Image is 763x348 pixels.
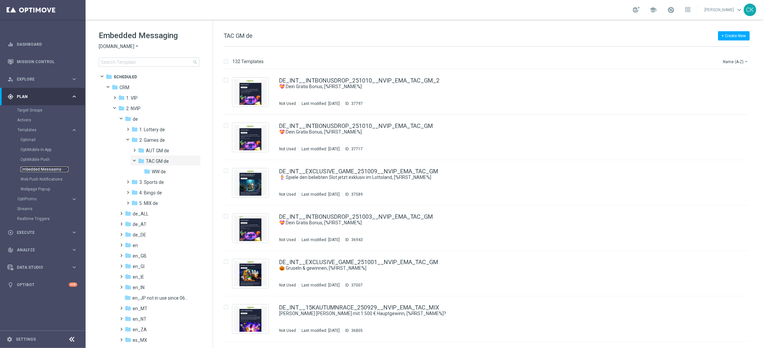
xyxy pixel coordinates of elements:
div: Realtime Triggers [17,214,85,224]
i: folder [106,73,112,80]
span: WW de [152,169,166,175]
i: folder [125,315,131,322]
span: de_ALL [133,211,148,217]
a: DE_INT__15KAUTUMNRACE_250929__NVIP_EMA_TAC_MIX [279,305,439,311]
div: 36805 [351,328,363,333]
div: Templates keyboard_arrow_right [17,127,78,133]
span: 5. MIX de [139,200,158,206]
i: folder [125,273,131,280]
input: Search Template [99,58,199,67]
div: Not Used [279,283,296,288]
i: person_search [8,76,13,82]
div: Press SPACE to select this row. [217,160,762,206]
span: es_MX [133,337,147,343]
div: OptiPromo [17,197,71,201]
i: folder [125,284,131,290]
div: ID: [342,192,363,197]
div: OptiPromo [17,194,85,204]
div: Not Used [279,328,296,333]
div: 37007 [351,283,363,288]
button: Data Studio keyboard_arrow_right [7,265,78,270]
i: arrow_drop_down [744,59,749,64]
div: +10 [69,283,77,287]
div: Data Studio [8,264,71,270]
a: Actions [17,117,68,123]
div: Not Used [279,237,296,242]
div: Embedded Messaging [20,164,85,174]
a: DE_INT__EXCLUSIVE_GAME_251009__NVIP_EMA_TAC_GM [279,168,438,174]
i: folder [125,242,131,248]
span: de [133,116,138,122]
span: en_JP not in use since 06/2025 [132,295,189,301]
div: 💝 Dein Gratis Bonus, [%FIRST_NAME%] [279,220,722,226]
span: Templates [17,128,65,132]
div: Actions [17,115,85,125]
div: Last modified: [DATE] [299,283,342,288]
span: school [650,6,657,13]
i: folder [118,105,125,112]
div: 37589 [351,192,363,197]
a: [PERSON_NAME]keyboard_arrow_down [704,5,744,15]
i: folder [125,231,131,238]
i: folder [125,221,131,227]
p: 132 Templates [232,59,264,64]
div: Templates [17,125,85,194]
a: DE_INT__INTBONUSDROP_251010__NVIP_EMA_TAC_GM_2 [279,78,440,84]
button: Mission Control [7,59,78,64]
div: 💝 Dein Gratis Bonus, [%FIRST_NAME%] [279,84,722,90]
span: 4. Bingo de [139,190,162,196]
div: Not Used [279,101,296,106]
i: track_changes [8,247,13,253]
img: 36943.jpeg [234,215,267,241]
i: keyboard_arrow_right [71,93,77,100]
i: keyboard_arrow_right [71,264,77,270]
div: Press SPACE to select this row. [217,296,762,342]
a: 💝 Dein Gratis Bonus, [%FIRST_NAME%] [279,84,706,90]
a: DE_INT__INTBONUSDROP_251010__NVIP_EMA_TAC_GM [279,123,433,129]
a: Streams [17,206,68,211]
div: Explore [8,76,71,82]
button: gps_fixed Plan keyboard_arrow_right [7,94,78,99]
div: Press SPACE to select this row. [217,69,762,115]
button: + Create New [718,31,750,40]
button: OptiPromo keyboard_arrow_right [17,196,78,202]
div: Wie wäre es mit 1.500 € Hauptgewinn, [%FIRST_NAME%]? [279,311,722,317]
i: folder [144,168,150,175]
i: folder [125,210,131,217]
span: Explore [17,77,71,81]
div: Plan [8,94,71,100]
span: TAC GM de [224,32,252,39]
div: Not Used [279,146,296,152]
div: Analyze [8,247,71,253]
div: Last modified: [DATE] [299,328,342,333]
div: Streams [17,204,85,214]
span: AUT GM de [146,148,169,154]
button: lightbulb Optibot +10 [7,282,78,287]
i: gps_fixed [8,94,13,100]
button: track_changes Analyze keyboard_arrow_right [7,247,78,253]
a: Dashboard [17,36,77,53]
div: Press SPACE to select this row. [217,206,762,251]
div: ID: [342,101,363,106]
i: lightbulb [8,282,13,288]
button: Name (A-Z)arrow_drop_down [723,58,750,65]
div: ID: [342,237,363,242]
a: Embedded Messaging [20,167,68,172]
i: folder [131,126,138,133]
button: [DOMAIN_NAME] arrow_drop_down [99,43,140,50]
img: 36805.jpeg [234,306,267,332]
div: ID: [342,146,363,152]
i: folder [138,158,145,164]
span: 1. VIP [126,95,138,101]
i: folder [125,305,131,311]
div: Last modified: [DATE] [299,146,342,152]
span: en [133,242,138,248]
div: 🧜‍♀️ Spiele den beliebten Slot jetzt exklusiv im Lottoland, [%FIRST_NAME%] [279,174,722,181]
span: Execute [17,231,71,235]
a: Optimail [20,137,68,142]
div: ID: [342,283,363,288]
div: Last modified: [DATE] [299,237,342,242]
span: search [193,60,198,65]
